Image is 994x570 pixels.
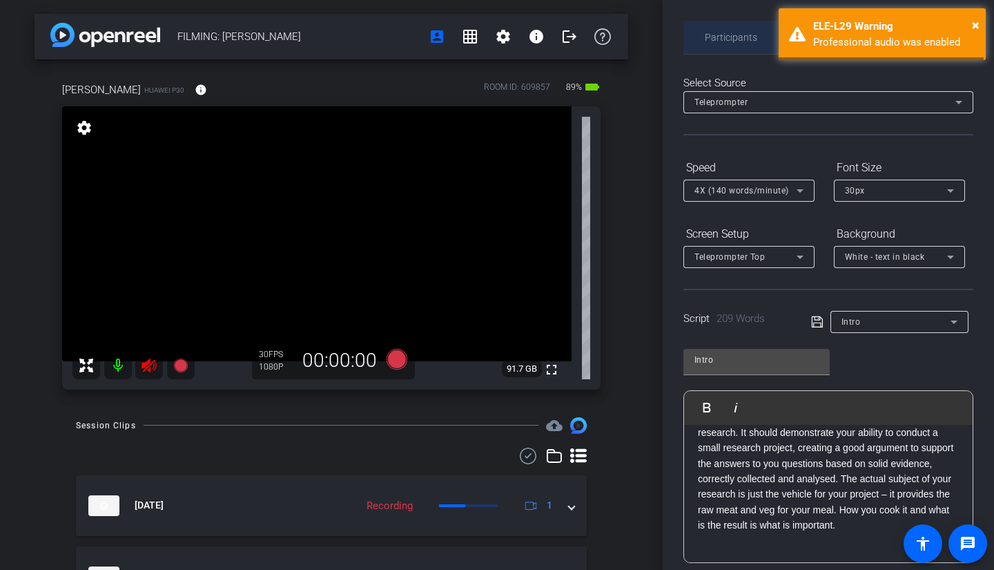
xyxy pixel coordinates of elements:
[584,79,601,95] mat-icon: battery_std
[546,417,563,434] mat-icon: cloud_upload
[462,28,478,45] mat-icon: grid_on
[717,312,765,325] span: 209 Words
[694,186,789,196] span: 4X (140 words/minute)
[570,417,587,434] img: Session clips
[834,156,965,180] div: Font Size
[723,394,749,421] button: Italic (Ctrl+I)
[813,35,975,50] div: Professional audio was enabled
[50,23,160,47] img: app-logo
[694,394,720,421] button: Bold (Ctrl+B)
[547,498,552,513] span: 1
[915,535,931,552] mat-icon: accessibility
[683,222,815,246] div: Screen Setup
[834,222,965,246] div: Background
[683,156,815,180] div: Speed
[561,28,578,45] mat-icon: logout
[76,475,587,536] mat-expansion-panel-header: thumb-nail[DATE]Recording1
[76,419,136,433] div: Session Clips
[845,252,925,262] span: White - text in black
[694,252,765,262] span: Teleprompter Top
[683,75,973,91] div: Select Source
[195,84,207,96] mat-icon: info
[495,28,511,45] mat-icon: settings
[88,495,119,516] img: thumb-nail
[360,498,420,514] div: Recording
[972,17,980,33] span: ×
[705,32,757,42] span: Participants
[683,311,792,327] div: Script
[177,23,420,50] span: FILMING: [PERSON_NAME]
[694,97,748,107] span: Teleprompter
[564,76,584,98] span: 89%
[845,186,865,196] span: 30px
[144,85,184,95] span: HUAWEI P30
[75,120,94,136] mat-icon: settings
[959,535,976,552] mat-icon: message
[259,349,293,360] div: 30
[502,361,542,377] span: 91.7 GB
[429,28,445,45] mat-icon: account_box
[528,28,545,45] mat-icon: info
[62,82,141,97] span: [PERSON_NAME]
[841,317,861,327] span: Intro
[484,81,550,101] div: ROOM ID: 609857
[543,361,560,378] mat-icon: fullscreen
[698,410,959,533] p: Remember that this is an academic exercise in doing a bit of research. It should demonstrate your...
[972,15,980,35] button: Close
[694,352,819,368] input: Title
[269,350,283,359] span: FPS
[813,19,975,35] div: ELE-L29 Warning
[293,349,386,372] div: 00:00:00
[135,498,164,513] span: [DATE]
[546,417,563,434] span: Destinations for your clips
[259,361,293,372] div: 1080P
